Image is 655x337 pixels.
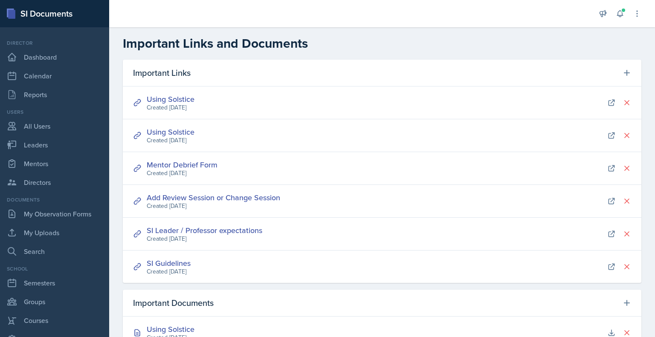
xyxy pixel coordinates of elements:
span: Important Links [133,66,191,79]
div: Users [3,108,106,116]
a: Mentor Debrief Form [147,159,217,170]
a: SI Guidelines [147,258,191,268]
div: Director [3,39,106,47]
a: Directors [3,174,106,191]
div: Created [DATE] [147,267,191,276]
h2: Important Links and Documents [123,36,641,51]
a: All Users [3,118,106,135]
a: Reports [3,86,106,103]
a: Courses [3,312,106,329]
div: Created [DATE] [147,202,280,210]
a: Dashboard [3,49,106,66]
a: Mentors [3,155,106,172]
a: Using Solstice [147,94,194,104]
a: Search [3,243,106,260]
div: Created [DATE] [147,234,262,243]
a: Add Review Session or Change Session [147,192,280,203]
a: Semesters [3,274,106,291]
a: My Observation Forms [3,205,106,222]
div: School [3,265,106,273]
div: Documents [3,196,106,204]
span: Important Documents [133,297,214,309]
a: Groups [3,293,106,310]
a: Using Solstice [147,127,194,137]
div: Created [DATE] [147,169,217,178]
a: Calendar [3,67,106,84]
a: My Uploads [3,224,106,241]
div: Created [DATE] [147,103,194,112]
div: Created [DATE] [147,136,194,145]
a: SI Leader / Professor expectations [147,225,262,236]
a: Leaders [3,136,106,153]
div: Using Solstice [147,323,194,335]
